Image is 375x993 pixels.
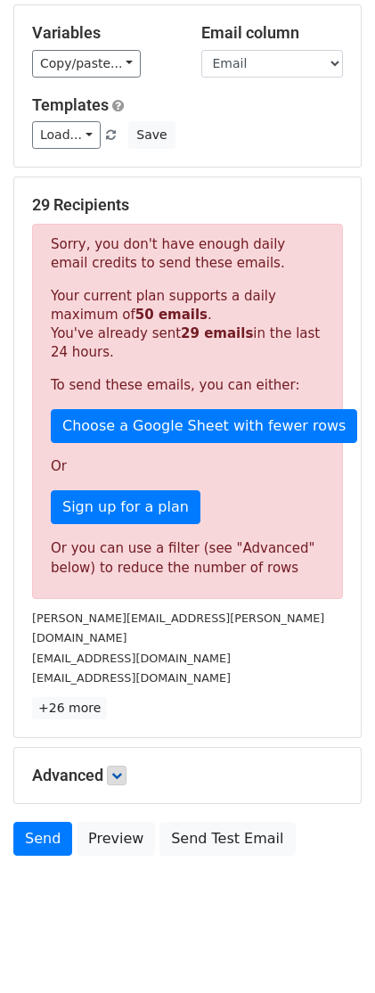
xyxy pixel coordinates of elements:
h5: Advanced [32,766,343,785]
p: Or [51,457,324,476]
div: Or you can use a filter (see "Advanced" below) to reduce the number of rows [51,538,324,579]
a: Send Test Email [159,822,295,856]
small: [PERSON_NAME][EMAIL_ADDRESS][PERSON_NAME][DOMAIN_NAME] [32,611,324,645]
h5: 29 Recipients [32,195,343,215]
h5: Variables [32,23,175,43]
strong: 50 emails [135,307,208,323]
a: Sign up for a plan [51,490,200,524]
p: To send these emails, you can either: [51,376,324,395]
button: Save [128,121,175,149]
a: +26 more [32,697,107,719]
a: Choose a Google Sheet with fewer rows [51,409,357,443]
small: [EMAIL_ADDRESS][DOMAIN_NAME] [32,652,231,665]
a: Templates [32,95,109,114]
a: Load... [32,121,101,149]
small: [EMAIL_ADDRESS][DOMAIN_NAME] [32,671,231,685]
a: Preview [77,822,155,856]
iframe: Chat Widget [286,907,375,993]
p: Sorry, you don't have enough daily email credits to send these emails. [51,235,324,273]
p: Your current plan supports a daily maximum of . You've already sent in the last 24 hours. [51,287,324,362]
a: Send [13,822,72,856]
h5: Email column [201,23,344,43]
a: Copy/paste... [32,50,141,78]
strong: 29 emails [181,325,253,341]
